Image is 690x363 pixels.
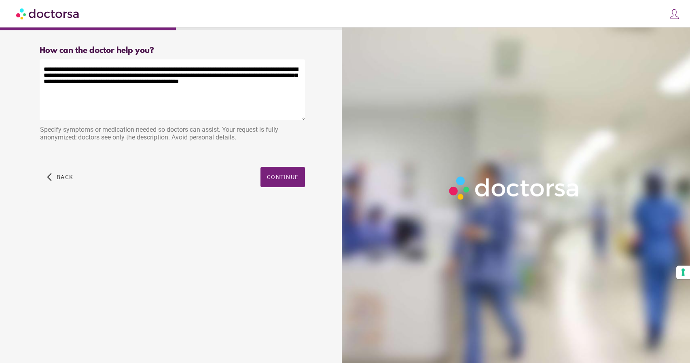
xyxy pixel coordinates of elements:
img: icons8-customer-100.png [669,8,680,20]
button: Continue [260,167,305,187]
img: Doctorsa.com [16,4,80,23]
div: How can the doctor help you? [40,46,305,55]
button: Your consent preferences for tracking technologies [676,266,690,279]
img: Logo-Doctorsa-trans-White-partial-flat.png [445,173,583,203]
span: Continue [267,174,298,180]
span: Back [57,174,73,180]
button: arrow_back_ios Back [44,167,76,187]
div: Specify symptoms or medication needed so doctors can assist. Your request is fully anonymized; do... [40,122,305,147]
